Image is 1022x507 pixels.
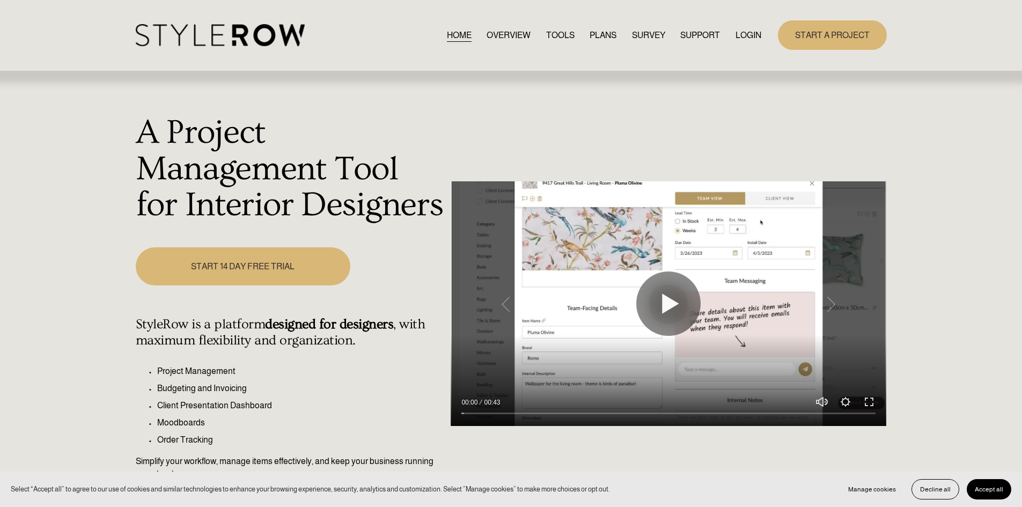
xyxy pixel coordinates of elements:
[136,24,305,46] img: StyleRow
[736,28,761,42] a: LOGIN
[461,397,480,408] div: Current time
[136,317,445,349] h4: StyleRow is a platform , with maximum flexibility and organization.
[136,455,445,481] p: Simplify your workflow, manage items effectively, and keep your business running seamlessly.
[157,433,445,446] p: Order Tracking
[590,28,616,42] a: PLANS
[840,479,904,499] button: Manage cookies
[157,399,445,412] p: Client Presentation Dashboard
[487,28,531,42] a: OVERVIEW
[136,247,350,285] a: START 14 DAY FREE TRIAL
[632,28,665,42] a: SURVEY
[157,365,445,378] p: Project Management
[136,115,445,224] h1: A Project Management Tool for Interior Designers
[157,382,445,395] p: Budgeting and Invoicing
[967,479,1011,499] button: Accept all
[157,416,445,429] p: Moodboards
[636,271,701,336] button: Play
[461,410,876,417] input: Seek
[546,28,575,42] a: TOOLS
[680,28,720,42] a: folder dropdown
[778,20,887,50] a: START A PROJECT
[480,397,503,408] div: Duration
[680,29,720,42] span: SUPPORT
[11,484,610,494] p: Select “Accept all” to agree to our use of cookies and similar technologies to enhance your brows...
[975,486,1003,493] span: Accept all
[265,317,393,332] strong: designed for designers
[848,486,896,493] span: Manage cookies
[920,486,951,493] span: Decline all
[447,28,472,42] a: HOME
[911,479,959,499] button: Decline all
